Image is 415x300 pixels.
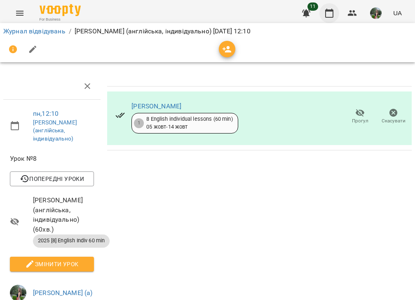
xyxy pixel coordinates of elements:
button: Menu [10,3,30,23]
span: Прогул [352,117,368,124]
button: Попередні уроки [10,171,94,186]
p: [PERSON_NAME] (англійська, індивідуально) [DATE] 12:10 [75,26,251,36]
button: Змінити урок [10,257,94,272]
span: 11 [307,2,318,11]
button: Скасувати [377,105,410,128]
img: Voopty Logo [40,4,81,16]
div: 1 [134,118,144,128]
div: 8 English individual lessons (60 min) 05 жовт - 14 жовт [146,115,232,131]
img: c0e52ca214e23f1dcb7d1c5ba6b1c1a3.jpeg [370,7,382,19]
a: [PERSON_NAME] [131,102,181,110]
span: Змінити урок [16,259,87,269]
span: [PERSON_NAME] (англійська, індивідуально) ( 60 хв. ) [33,195,94,234]
button: UA [390,5,405,21]
a: Журнал відвідувань [3,27,66,35]
a: пн , 12:10 [33,110,59,117]
button: Прогул [343,105,377,128]
span: UA [393,9,402,17]
a: [PERSON_NAME] (англійська, індивідуально) [33,119,77,142]
span: 2025 [8] English Indiv 60 min [33,237,110,244]
li: / [69,26,71,36]
nav: breadcrumb [3,26,412,36]
span: Урок №8 [10,154,94,164]
span: Попередні уроки [16,174,87,184]
a: [PERSON_NAME] (а) [33,289,93,297]
span: Скасувати [382,117,406,124]
span: For Business [40,17,81,22]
